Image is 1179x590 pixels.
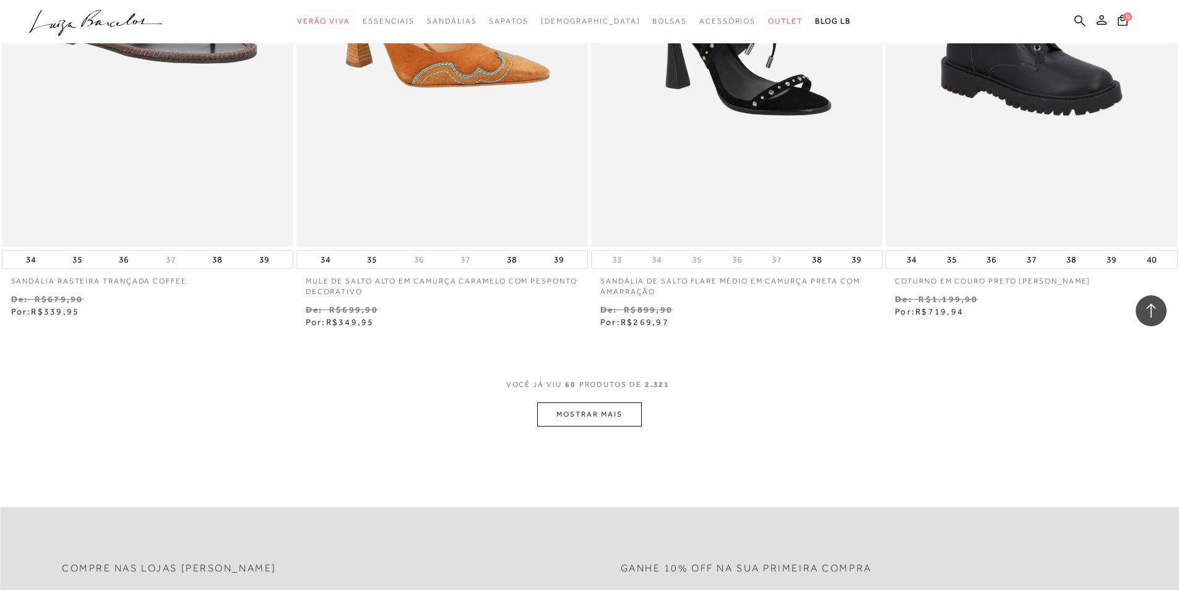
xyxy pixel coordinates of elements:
[297,17,350,25] span: Verão Viva
[1123,12,1132,21] span: 0
[918,294,977,304] small: R$1.199,90
[983,251,1000,268] button: 36
[541,17,641,25] span: [DEMOGRAPHIC_DATA]
[209,251,226,268] button: 38
[1023,251,1040,268] button: 37
[600,305,618,315] small: De:
[1114,14,1131,30] button: 0
[503,251,520,268] button: 38
[256,251,273,268] button: 39
[1103,251,1120,268] button: 39
[600,317,669,327] span: Por:
[1143,251,1160,268] button: 40
[915,306,964,316] span: R$719,94
[363,251,381,268] button: 35
[62,563,277,575] h2: Compre nas lojas [PERSON_NAME]
[848,251,865,268] button: 39
[35,294,84,304] small: R$679,90
[895,294,912,304] small: De:
[699,10,756,33] a: categoryNavScreenReaderText
[895,306,964,316] span: Por:
[768,10,803,33] a: categoryNavScreenReaderText
[808,251,826,268] button: 38
[297,10,350,33] a: categoryNavScreenReaderText
[624,305,673,315] small: R$899,90
[943,251,961,268] button: 35
[815,17,851,25] span: BLOG LB
[22,251,40,268] button: 34
[427,17,477,25] span: Sandálias
[363,10,415,33] a: categoryNavScreenReaderText
[329,305,378,315] small: R$699,90
[608,254,626,266] button: 33
[326,317,374,327] span: R$349,95
[652,10,687,33] a: categoryNavScreenReaderText
[506,380,562,390] span: VOCê JÁ VIU
[579,380,642,390] span: PRODUTOS DE
[591,269,883,297] a: SANDÁLIA DE SALTO FLARE MÉDIO EM CAMURÇA PRETA COM AMARRAÇÃO
[768,17,803,25] span: Outlet
[306,305,323,315] small: De:
[1063,251,1080,268] button: 38
[652,17,687,25] span: Bolsas
[162,254,179,266] button: 37
[550,251,568,268] button: 39
[296,269,588,297] a: MULE DE SALTO ALTO EM CAMURÇA CARAMELO COM PESPONTO DECORATIVO
[728,254,746,266] button: 36
[489,17,528,25] span: Sapatos
[565,380,576,402] span: 60
[115,251,132,268] button: 36
[317,251,334,268] button: 34
[11,306,80,316] span: Por:
[11,294,28,304] small: De:
[768,254,785,266] button: 37
[31,306,79,316] span: R$339,95
[2,269,293,287] a: SANDÁLIA RASTEIRA TRANÇADA COFFEE
[621,563,872,575] h2: Ganhe 10% off na sua primeira compra
[410,254,428,266] button: 36
[699,17,756,25] span: Acessórios
[537,402,641,427] button: MOSTRAR MAIS
[688,254,706,266] button: 35
[457,254,474,266] button: 37
[886,269,1177,287] a: COTURNO EM COURO PRETO [PERSON_NAME]
[648,254,665,266] button: 34
[541,10,641,33] a: noSubCategoriesText
[815,10,851,33] a: BLOG LB
[489,10,528,33] a: categoryNavScreenReaderText
[363,17,415,25] span: Essenciais
[621,317,669,327] span: R$269,97
[645,380,670,402] span: 2.321
[427,10,477,33] a: categoryNavScreenReaderText
[306,317,374,327] span: Por:
[903,251,920,268] button: 34
[69,251,86,268] button: 35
